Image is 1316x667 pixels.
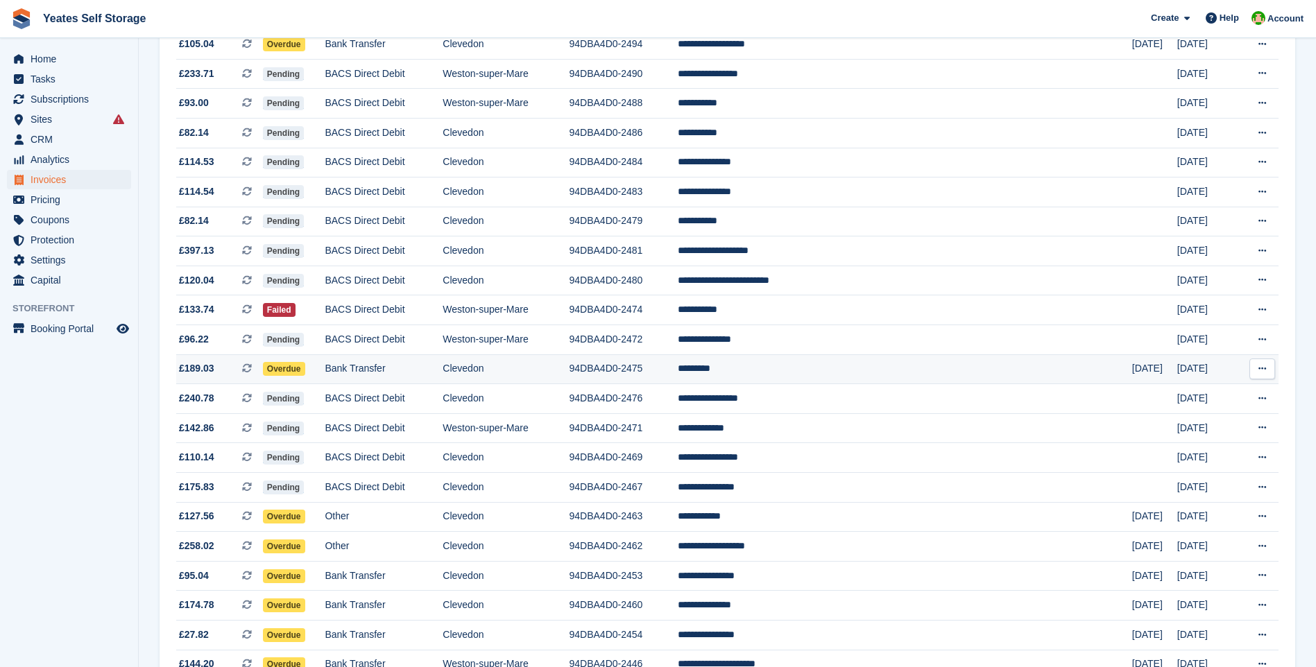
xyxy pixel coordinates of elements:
[1177,59,1236,89] td: [DATE]
[1177,443,1236,473] td: [DATE]
[443,89,569,119] td: Weston-super-Mare
[31,130,114,149] span: CRM
[7,150,131,169] a: menu
[1132,354,1177,384] td: [DATE]
[7,89,131,109] a: menu
[443,148,569,177] td: Clevedon
[263,214,304,228] span: Pending
[1177,354,1236,384] td: [DATE]
[325,502,443,532] td: Other
[114,320,131,337] a: Preview store
[1177,502,1236,532] td: [DATE]
[1177,148,1236,177] td: [DATE]
[179,184,214,199] span: £114.54
[1177,532,1236,562] td: [DATE]
[325,59,443,89] td: BACS Direct Debit
[443,384,569,414] td: Clevedon
[325,443,443,473] td: BACS Direct Debit
[31,210,114,229] span: Coupons
[443,207,569,236] td: Clevedon
[569,325,677,355] td: 94DBA4D0-2472
[325,236,443,266] td: BACS Direct Debit
[443,561,569,591] td: Clevedon
[1177,413,1236,443] td: [DATE]
[263,480,304,494] span: Pending
[443,266,569,295] td: Clevedon
[569,89,677,119] td: 94DBA4D0-2488
[263,539,305,553] span: Overdue
[569,177,677,207] td: 94DBA4D0-2483
[179,361,214,376] span: £189.03
[1177,384,1236,414] td: [DATE]
[569,413,677,443] td: 94DBA4D0-2471
[7,230,131,250] a: menu
[569,354,677,384] td: 94DBA4D0-2475
[1177,621,1236,650] td: [DATE]
[569,295,677,325] td: 94DBA4D0-2474
[31,110,114,129] span: Sites
[443,354,569,384] td: Clevedon
[1177,473,1236,503] td: [DATE]
[325,561,443,591] td: Bank Transfer
[569,59,677,89] td: 94DBA4D0-2490
[325,266,443,295] td: BACS Direct Debit
[443,591,569,621] td: Clevedon
[1267,12,1304,26] span: Account
[179,243,214,258] span: £397.13
[443,325,569,355] td: Weston-super-Mare
[1132,561,1177,591] td: [DATE]
[325,621,443,650] td: Bank Transfer
[325,177,443,207] td: BACS Direct Debit
[263,569,305,583] span: Overdue
[263,244,304,258] span: Pending
[325,473,443,503] td: BACS Direct Debit
[7,319,131,338] a: menu
[1177,325,1236,355] td: [DATE]
[179,273,214,288] span: £120.04
[325,354,443,384] td: Bank Transfer
[7,270,131,290] a: menu
[1132,532,1177,562] td: [DATE]
[325,325,443,355] td: BACS Direct Debit
[443,621,569,650] td: Clevedon
[569,207,677,236] td: 94DBA4D0-2479
[569,443,677,473] td: 94DBA4D0-2469
[1132,591,1177,621] td: [DATE]
[569,236,677,266] td: 94DBA4D0-2481
[1177,591,1236,621] td: [DATE]
[1132,621,1177,650] td: [DATE]
[443,30,569,60] td: Clevedon
[263,510,305,523] span: Overdue
[7,170,131,189] a: menu
[443,236,569,266] td: Clevedon
[7,250,131,270] a: menu
[325,148,443,177] td: BACS Direct Debit
[11,8,32,29] img: stora-icon-8386f47178a22dfd0bd8f6a31ec36ba5ce8667c1dd55bd0f319d3a0aa187defe.svg
[1220,11,1239,25] span: Help
[31,250,114,270] span: Settings
[31,49,114,69] span: Home
[263,67,304,81] span: Pending
[263,333,304,347] span: Pending
[179,96,209,110] span: £93.00
[179,539,214,553] span: £258.02
[37,7,152,30] a: Yeates Self Storage
[113,114,124,125] i: Smart entry sync failures have occurred
[325,591,443,621] td: Bank Transfer
[179,598,214,612] span: £174.78
[7,130,131,149] a: menu
[31,270,114,290] span: Capital
[31,319,114,338] span: Booking Portal
[443,443,569,473] td: Clevedon
[569,502,677,532] td: 94DBA4D0-2463
[31,230,114,250] span: Protection
[31,170,114,189] span: Invoices
[263,392,304,406] span: Pending
[1132,502,1177,532] td: [DATE]
[179,37,214,51] span: £105.04
[179,509,214,523] span: £127.56
[263,96,304,110] span: Pending
[569,561,677,591] td: 94DBA4D0-2453
[325,532,443,562] td: Other
[325,207,443,236] td: BACS Direct Debit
